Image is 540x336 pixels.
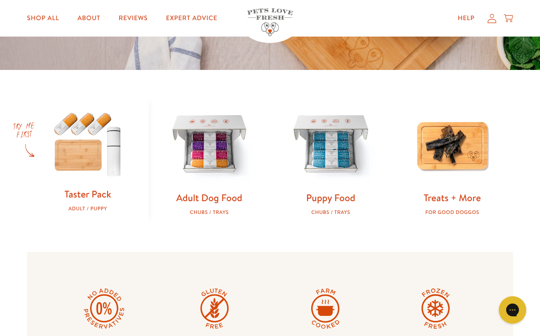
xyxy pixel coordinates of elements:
[450,9,482,27] a: Help
[65,187,111,201] a: Taster Pack
[70,9,108,27] a: About
[406,209,499,215] div: For good doggos
[42,206,134,212] div: Adult / Puppy
[159,9,225,27] a: Expert Advice
[306,191,355,204] a: Puppy Food
[111,9,155,27] a: Reviews
[176,191,242,204] a: Adult Dog Food
[20,9,66,27] a: Shop All
[247,8,293,36] img: Pets Love Fresh
[163,209,256,215] div: Chubs / Trays
[494,293,531,327] iframe: Gorgias live chat messenger
[424,191,481,204] a: Treats + More
[285,209,377,215] div: Chubs / Trays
